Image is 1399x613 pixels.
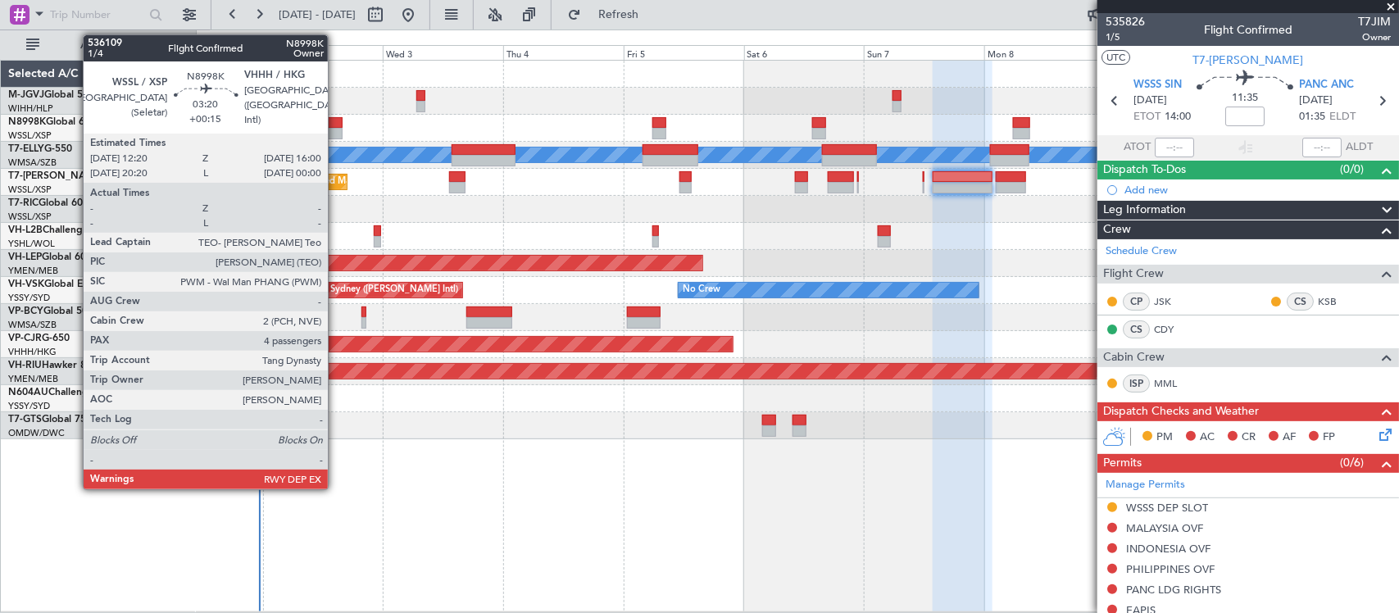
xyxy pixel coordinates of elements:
[8,157,57,169] a: WMSA/SZB
[1123,293,1150,311] div: CP
[8,346,57,358] a: VHHH/HKG
[8,238,55,250] a: YSHL/WOL
[8,198,94,208] a: T7-RICGlobal 6000
[383,45,503,60] div: Wed 3
[683,278,720,302] div: No Crew
[8,415,42,425] span: T7-GTS
[1124,139,1151,156] span: ATOT
[8,373,58,385] a: YMEN/MEB
[1133,109,1161,125] span: ETOT
[1103,265,1164,284] span: Flight Crew
[1106,243,1177,260] a: Schedule Crew
[257,278,458,302] div: Unplanned Maint Sydney ([PERSON_NAME] Intl)
[8,144,72,154] a: T7-ELLYG-550
[1200,429,1215,446] span: AC
[8,319,57,331] a: WMSA/SZB
[1106,13,1145,30] span: 535826
[8,171,159,181] a: T7-[PERSON_NAME]Global 7500
[8,279,44,289] span: VH-VSK
[503,45,624,60] div: Thu 4
[1126,542,1210,556] div: INDONESIA OVF
[8,427,65,439] a: OMDW/DWC
[263,45,384,60] div: Tue 2
[1124,183,1391,197] div: Add new
[1123,320,1150,338] div: CS
[8,334,42,343] span: VP-CJR
[1340,454,1364,471] span: (0/6)
[1123,375,1150,393] div: ISP
[1299,93,1333,109] span: [DATE]
[8,225,113,235] a: VH-L2BChallenger 604
[1358,30,1391,44] span: Owner
[864,45,984,60] div: Sun 7
[8,117,102,127] a: N8998KGlobal 6000
[1106,30,1145,44] span: 1/5
[8,225,43,235] span: VH-L2B
[560,2,658,28] button: Refresh
[8,415,98,425] a: T7-GTSGlobal 7500
[8,306,43,316] span: VP-BCY
[1154,294,1191,309] a: JSK
[8,90,100,100] a: M-JGVJGlobal 5000
[1103,348,1165,367] span: Cabin Crew
[1154,376,1191,391] a: MML
[50,2,144,27] input: Trip Number
[1204,22,1292,39] div: Flight Confirmed
[1156,429,1173,446] span: PM
[1133,93,1167,109] span: [DATE]
[1232,90,1258,107] span: 11:35
[1126,501,1208,515] div: WSSS DEP SLOT
[8,211,52,223] a: WSSL/XSP
[1126,521,1203,535] div: MALAYSIA OVF
[584,9,653,20] span: Refresh
[43,39,173,51] span: All Aircraft
[1358,13,1391,30] span: T7JIM
[744,45,865,60] div: Sat 6
[8,252,42,262] span: VH-LEP
[1103,454,1142,473] span: Permits
[1126,562,1215,576] div: PHILIPPINES OVF
[1103,220,1131,239] span: Crew
[1283,429,1296,446] span: AF
[1106,477,1185,493] a: Manage Permits
[1318,294,1355,309] a: KSB
[18,32,178,58] button: All Aircraft
[1126,583,1221,597] div: PANC LDG RIGHTS
[8,292,50,304] a: YSSY/SYD
[1242,429,1256,446] span: CR
[8,184,52,196] a: WSSL/XSP
[1103,161,1186,179] span: Dispatch To-Dos
[302,170,463,194] div: Planned Maint Dubai (Al Maktoum Intl)
[8,117,46,127] span: N8998K
[1329,109,1356,125] span: ELDT
[8,102,53,115] a: WIHH/HLP
[8,388,48,397] span: N604AU
[1133,77,1182,93] span: WSSS SIN
[8,198,39,208] span: T7-RIC
[1165,109,1191,125] span: 14:00
[8,388,119,397] a: N604AUChallenger 604
[1323,429,1335,446] span: FP
[8,306,99,316] a: VP-BCYGlobal 5000
[8,279,134,289] a: VH-VSKGlobal Express XRS
[8,144,44,154] span: T7-ELLY
[1299,77,1354,93] span: PANC ANC
[8,400,50,412] a: YSSY/SYD
[8,361,110,370] a: VH-RIUHawker 800XP
[1287,293,1314,311] div: CS
[1101,50,1130,65] button: UTC
[8,171,103,181] span: T7-[PERSON_NAME]
[279,7,356,22] span: [DATE] - [DATE]
[624,45,744,60] div: Fri 5
[984,45,1105,60] div: Mon 8
[1346,139,1373,156] span: ALDT
[1103,201,1186,220] span: Leg Information
[8,334,70,343] a: VP-CJRG-650
[1154,322,1191,337] a: CDY
[8,252,98,262] a: VH-LEPGlobal 6000
[1193,52,1304,69] span: T7-[PERSON_NAME]
[1103,402,1259,421] span: Dispatch Checks and Weather
[8,90,44,100] span: M-JGVJ
[1299,109,1325,125] span: 01:35
[143,45,263,60] div: Mon 1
